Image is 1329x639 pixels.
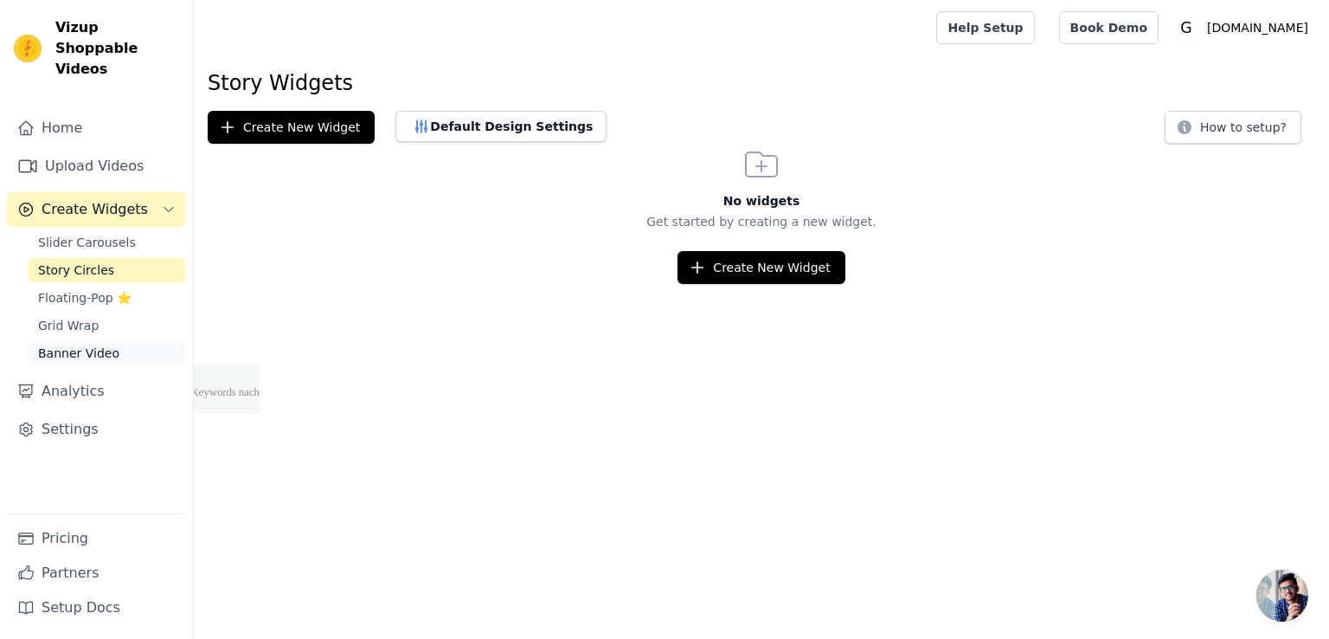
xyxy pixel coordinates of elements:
[208,111,375,144] button: Create New Widget
[28,230,186,255] a: Slider Carousels
[14,35,42,62] img: Vizup
[7,374,186,409] a: Analytics
[28,45,42,59] img: website_grey.svg
[194,213,1329,230] p: Get started by creating a new widget.
[1172,12,1315,43] button: G [DOMAIN_NAME]
[1165,111,1301,144] button: How to setup?
[208,69,1315,97] h1: Story Widgets
[7,412,186,447] a: Settings
[55,17,179,80] span: Vizup Shoppable Videos
[38,261,114,279] span: Story Circles
[92,102,129,113] div: Domain
[42,199,148,220] span: Create Widgets
[1180,19,1191,36] text: G
[936,11,1034,44] a: Help Setup
[1059,11,1159,44] a: Book Demo
[7,591,186,625] a: Setup Docs
[1256,570,1308,622] a: Chat öffnen
[28,28,42,42] img: logo_orange.svg
[28,313,186,338] a: Grid Wrap
[7,192,186,227] button: Create Widgets
[7,521,186,556] a: Pricing
[38,317,99,334] span: Grid Wrap
[1200,12,1315,43] p: [DOMAIN_NAME]
[7,111,186,145] a: Home
[28,286,186,310] a: Floating-Pop ⭐
[171,100,185,114] img: tab_keywords_by_traffic_grey.svg
[38,345,119,362] span: Banner Video
[190,102,292,113] div: Keywords nach Traffic
[73,100,87,114] img: tab_domain_overview_orange.svg
[7,149,186,184] a: Upload Videos
[7,556,186,591] a: Partners
[194,192,1329,210] h3: No widgets
[395,111,607,142] button: Default Design Settings
[28,341,186,365] a: Banner Video
[1165,123,1301,139] a: How to setup?
[677,251,844,284] button: Create New Widget
[28,258,186,282] a: Story Circles
[38,289,132,307] span: Floating-Pop ⭐
[48,28,85,42] div: v 4.0.25
[45,45,190,59] div: Domain: [DOMAIN_NAME]
[38,234,136,251] span: Slider Carousels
